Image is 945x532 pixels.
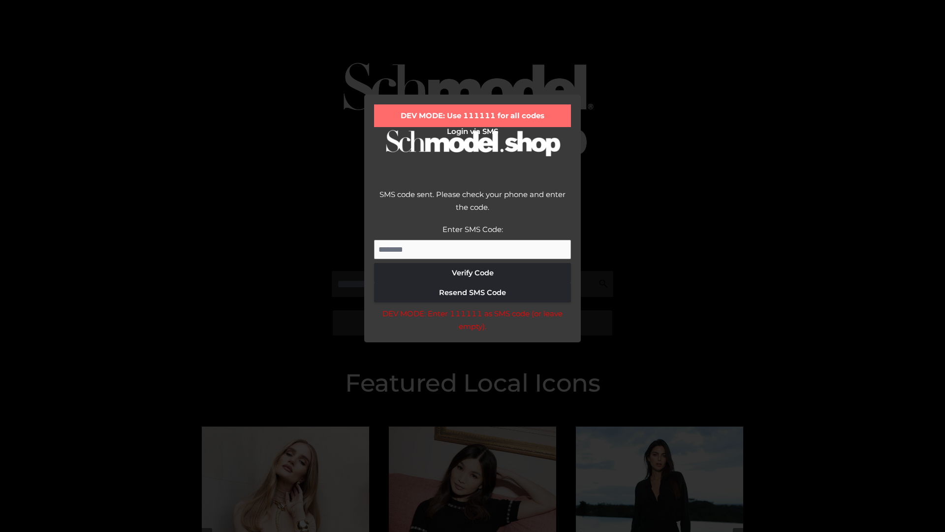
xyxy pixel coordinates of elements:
[374,188,571,223] div: SMS code sent. Please check your phone and enter the code.
[374,127,571,136] h2: Login via SMS
[442,225,503,234] label: Enter SMS Code:
[374,283,571,302] button: Resend SMS Code
[374,307,571,332] div: DEV MODE: Enter 111111 as SMS code (or leave empty).
[374,104,571,127] div: DEV MODE: Use 111111 for all codes
[374,263,571,283] button: Verify Code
